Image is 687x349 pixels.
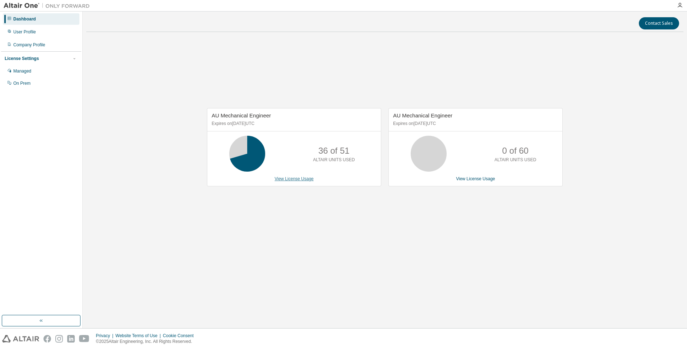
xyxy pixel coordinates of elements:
p: ALTAIR UNITS USED [494,157,536,163]
div: Privacy [96,333,115,339]
p: Expires on [DATE] UTC [212,121,375,127]
div: Website Terms of Use [115,333,163,339]
div: On Prem [13,80,31,86]
a: View License Usage [275,176,314,181]
p: 0 of 60 [502,145,529,157]
div: Managed [13,68,31,74]
button: Contact Sales [639,17,679,29]
span: AU Mechanical Engineer [212,112,271,118]
p: ALTAIR UNITS USED [313,157,355,163]
img: linkedin.svg [67,335,75,343]
img: Altair One [4,2,93,9]
p: 36 of 51 [318,145,350,157]
img: youtube.svg [79,335,89,343]
p: © 2025 Altair Engineering, Inc. All Rights Reserved. [96,339,198,345]
p: Expires on [DATE] UTC [393,121,556,127]
div: Dashboard [13,16,36,22]
a: View License Usage [456,176,495,181]
div: License Settings [5,56,39,61]
img: instagram.svg [55,335,63,343]
div: Cookie Consent [163,333,198,339]
div: Company Profile [13,42,45,48]
span: AU Mechanical Engineer [393,112,452,118]
div: User Profile [13,29,36,35]
img: facebook.svg [43,335,51,343]
img: altair_logo.svg [2,335,39,343]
